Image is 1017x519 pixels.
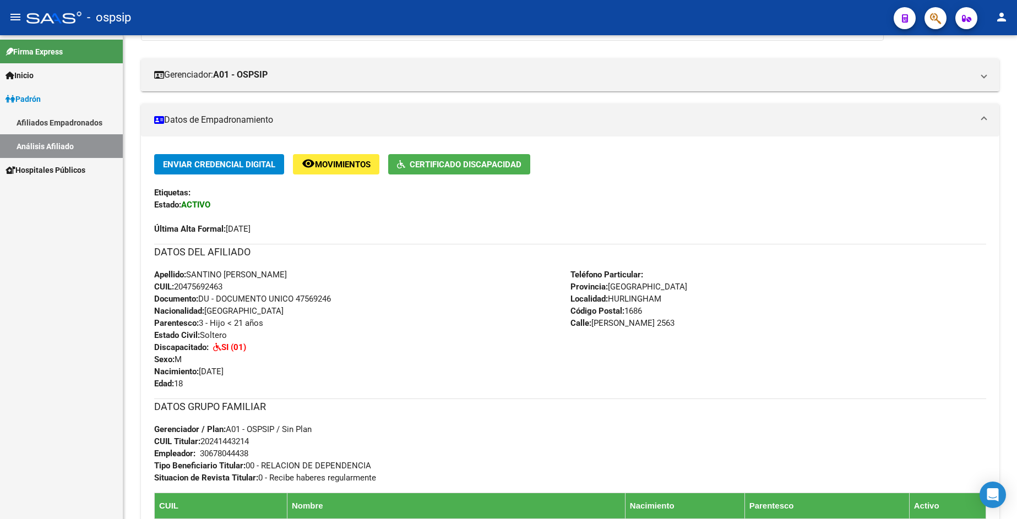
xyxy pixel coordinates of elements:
span: SANTINO [PERSON_NAME] [154,270,287,280]
span: Inicio [6,69,34,81]
strong: Nacimiento: [154,367,199,376]
button: Movimientos [293,154,379,174]
strong: Edad: [154,379,174,389]
span: [DATE] [154,367,224,376]
span: 1686 [570,306,642,316]
mat-icon: remove_red_eye [302,157,315,170]
span: HURLINGHAM [570,294,661,304]
strong: A01 - OSPSIP [213,69,268,81]
span: DU - DOCUMENTO UNICO 47569246 [154,294,331,304]
strong: Estado: [154,200,181,210]
strong: CUIL Titular: [154,436,200,446]
h3: DATOS DEL AFILIADO [154,244,986,260]
mat-panel-title: Datos de Empadronamiento [154,114,973,126]
strong: Localidad: [570,294,608,304]
mat-panel-title: Gerenciador: [154,69,973,81]
span: 18 [154,379,183,389]
strong: Discapacitado: [154,342,209,352]
span: Hospitales Públicos [6,164,85,176]
button: Certificado Discapacidad [388,154,530,174]
span: 00 - RELACION DE DEPENDENCIA [154,461,371,471]
mat-expansion-panel-header: Gerenciador:A01 - OSPSIP [141,58,999,91]
strong: Teléfono Particular: [570,270,643,280]
th: CUIL [155,493,287,518]
button: Enviar Credencial Digital [154,154,284,174]
strong: Gerenciador / Plan: [154,424,226,434]
mat-expansion-panel-header: Datos de Empadronamiento [141,103,999,136]
span: Movimientos [315,160,371,170]
h3: DATOS GRUPO FAMILIAR [154,399,986,414]
strong: Situacion de Revista Titular: [154,473,258,483]
strong: Estado Civil: [154,330,200,340]
strong: Parentesco: [154,318,199,328]
span: A01 - OSPSIP / Sin Plan [154,424,312,434]
strong: SI (01) [221,342,246,352]
strong: ACTIVO [181,200,210,210]
strong: Última Alta Formal: [154,224,226,234]
span: Firma Express [6,46,63,58]
th: Parentesco [744,493,909,518]
strong: CUIL: [154,282,174,292]
strong: Etiquetas: [154,188,191,198]
strong: Provincia: [570,282,608,292]
span: [GEOGRAPHIC_DATA] [154,306,284,316]
strong: Sexo: [154,354,175,364]
div: 30678044438 [200,447,248,460]
mat-icon: menu [9,10,22,24]
span: [DATE] [154,224,251,234]
div: Open Intercom Messenger [980,482,1006,508]
span: [GEOGRAPHIC_DATA] [570,282,687,292]
span: Certificado Discapacidad [410,160,521,170]
span: Soltero [154,330,227,340]
span: M [154,354,182,364]
span: Padrón [6,93,41,105]
th: Nacimiento [625,493,744,518]
span: - ospsip [87,6,131,30]
mat-icon: person [995,10,1008,24]
strong: Empleador: [154,449,195,458]
strong: Nacionalidad: [154,306,204,316]
span: Enviar Credencial Digital [163,160,275,170]
strong: Calle: [570,318,591,328]
span: [PERSON_NAME] 2563 [570,318,675,328]
strong: Apellido: [154,270,186,280]
th: Activo [909,493,986,518]
th: Nombre [287,493,625,518]
span: 3 - Hijo < 21 años [154,318,263,328]
span: 0 - Recibe haberes regularmente [154,473,376,483]
span: 20241443214 [154,436,249,446]
strong: Tipo Beneficiario Titular: [154,461,246,471]
strong: Documento: [154,294,198,304]
strong: Código Postal: [570,306,624,316]
span: 20475692463 [154,282,222,292]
